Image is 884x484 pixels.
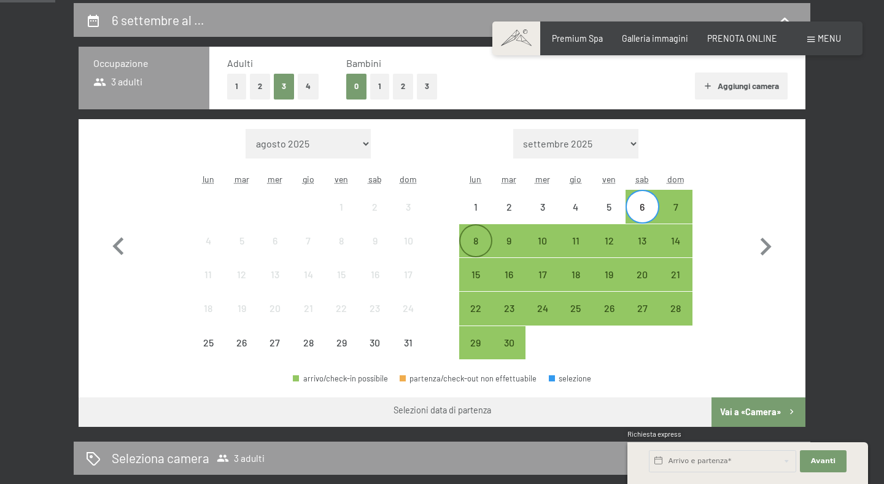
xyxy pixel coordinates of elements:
div: 25 [560,303,591,334]
div: partenza/check-out non effettuabile [559,190,592,223]
div: 4 [560,202,591,233]
abbr: martedì [235,174,249,184]
div: Thu Sep 11 2025 [559,224,592,257]
div: Wed Sep 24 2025 [525,292,559,325]
div: partenza/check-out possibile [525,258,559,291]
div: partenza/check-out possibile [459,258,492,291]
div: 5 [594,202,624,233]
div: 28 [661,303,691,334]
div: partenza/check-out possibile [459,224,492,257]
div: Sun Sep 21 2025 [659,258,692,291]
button: 0 [346,74,366,99]
abbr: lunedì [470,174,481,184]
div: partenza/check-out possibile [525,224,559,257]
div: 2 [494,202,524,233]
abbr: lunedì [203,174,214,184]
div: 12 [594,236,624,267]
div: Fri Aug 29 2025 [325,326,358,359]
div: Thu Sep 18 2025 [559,258,592,291]
div: 28 [293,338,324,369]
div: Mon Sep 01 2025 [459,190,492,223]
div: 29 [460,338,491,369]
div: partenza/check-out non effettuabile [492,190,525,223]
h3: Occupazione [93,57,195,70]
div: Wed Aug 06 2025 [258,224,292,257]
div: 27 [627,303,657,334]
div: Thu Aug 21 2025 [292,292,325,325]
div: partenza/check-out non effettuabile [359,224,392,257]
div: Thu Aug 28 2025 [292,326,325,359]
abbr: mercoledì [268,174,282,184]
div: 17 [527,270,557,300]
div: partenza/check-out possibile [492,292,525,325]
div: 1 [326,202,357,233]
div: Fri Sep 19 2025 [592,258,626,291]
abbr: venerdì [602,174,616,184]
div: partenza/check-out non effettuabile [392,190,425,223]
div: 3 [393,202,424,233]
div: 11 [193,270,223,300]
button: Mese successivo [748,129,783,360]
abbr: domenica [667,174,684,184]
div: selezione [549,375,592,383]
div: partenza/check-out possibile [592,224,626,257]
abbr: mercoledì [535,174,550,184]
div: 17 [393,270,424,300]
div: 29 [326,338,357,369]
div: 25 [193,338,223,369]
div: partenza/check-out non effettuabile [258,326,292,359]
div: partenza/check-out non effettuabile [192,292,225,325]
div: Fri Sep 26 2025 [592,292,626,325]
span: 3 adulti [93,75,142,88]
button: 3 [417,74,437,99]
div: 15 [326,270,357,300]
div: partenza/check-out possibile [459,326,492,359]
div: 20 [260,303,290,334]
div: 3 [527,202,557,233]
div: partenza/check-out non effettuabile [258,224,292,257]
div: partenza/check-out non effettuabile [459,190,492,223]
span: Galleria immagini [622,33,688,44]
button: Avanti [800,450,847,472]
div: partenza/check-out non effettuabile [392,258,425,291]
div: Sun Aug 17 2025 [392,258,425,291]
button: Aggiungi camera [695,72,788,100]
abbr: giovedì [570,174,581,184]
div: partenza/check-out possibile [659,224,692,257]
span: PRENOTA ONLINE [707,33,777,44]
div: Sun Aug 03 2025 [392,190,425,223]
div: partenza/check-out non effettuabile [258,292,292,325]
div: 21 [293,303,324,334]
div: Sat Sep 27 2025 [626,292,659,325]
div: Tue Sep 23 2025 [492,292,525,325]
div: 6 [260,236,290,267]
div: Fri Sep 05 2025 [592,190,626,223]
div: partenza/check-out non effettuabile [192,258,225,291]
div: partenza/check-out possibile [659,258,692,291]
div: Tue Aug 05 2025 [225,224,258,257]
div: 20 [627,270,657,300]
div: Sat Aug 16 2025 [359,258,392,291]
div: Sat Sep 06 2025 [626,190,659,223]
div: partenza/check-out possibile [592,258,626,291]
div: 19 [226,303,257,334]
div: 9 [494,236,524,267]
div: partenza/check-out possibile [492,258,525,291]
div: 7 [293,236,324,267]
div: partenza/check-out non effettuabile [292,224,325,257]
div: 10 [393,236,424,267]
div: partenza/check-out non effettuabile [359,190,392,223]
div: partenza/check-out possibile [559,258,592,291]
div: 24 [527,303,557,334]
div: 24 [393,303,424,334]
div: Wed Aug 27 2025 [258,326,292,359]
div: Wed Sep 03 2025 [525,190,559,223]
div: partenza/check-out non effettuabile [325,190,358,223]
div: Mon Aug 25 2025 [192,326,225,359]
div: 30 [494,338,524,369]
div: Sat Sep 13 2025 [626,224,659,257]
div: partenza/check-out non effettuabile [192,224,225,257]
div: Fri Aug 01 2025 [325,190,358,223]
div: partenza/check-out non effettuabile [258,258,292,291]
div: Fri Aug 22 2025 [325,292,358,325]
